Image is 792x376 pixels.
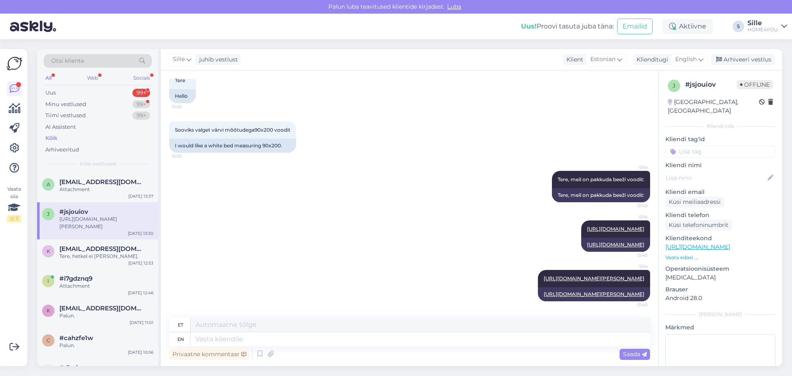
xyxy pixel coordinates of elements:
[59,342,153,349] div: Palun.
[665,145,775,158] input: Lisa tag
[665,196,724,208] div: Küsi meiliaadressi
[45,134,57,142] div: Kõik
[47,337,50,343] span: c
[128,349,153,355] div: [DATE] 10:56
[587,226,644,232] a: [URL][DOMAIN_NAME]
[665,243,730,251] a: [URL][DOMAIN_NAME]
[45,111,86,120] div: Tiimi vestlused
[747,20,778,26] div: Sille
[668,98,759,115] div: [GEOGRAPHIC_DATA], [GEOGRAPHIC_DATA]
[7,56,22,71] img: Askly Logo
[59,253,153,260] div: Tere, hetkel ei [PERSON_NAME].
[85,73,100,83] div: Web
[47,211,49,217] span: j
[587,241,644,248] a: [URL][DOMAIN_NAME]
[47,307,50,314] span: k
[665,294,775,303] p: Android 28.0
[132,73,152,83] div: Socials
[59,178,145,186] span: annelyannely002@gmail.com
[44,73,53,83] div: All
[633,55,668,64] div: Klienditugi
[130,319,153,326] div: [DATE] 11:01
[45,100,86,109] div: Minu vestlused
[675,55,697,64] span: English
[665,220,732,231] div: Küsi telefoninumbrit
[685,80,737,90] div: # jsjouiov
[169,349,250,360] div: Privaatne kommentaar
[177,332,184,346] div: en
[665,273,775,282] p: [MEDICAL_DATA]
[169,89,196,103] div: Hello
[590,55,615,64] span: Estonian
[59,334,93,342] span: #cahzfe1w
[59,215,153,230] div: [URL][DOMAIN_NAME][PERSON_NAME]
[178,318,183,332] div: et
[47,181,50,187] span: a
[196,55,238,64] div: juhib vestlust
[172,104,203,110] span: 13:30
[59,312,153,319] div: Palun.
[617,203,648,209] span: 13:40
[617,164,648,170] span: Sille
[47,248,50,254] span: k
[175,77,185,83] span: Tere
[169,139,296,153] div: I would like a white bed measuring 90x200.
[665,161,775,170] p: Kliendi nimi
[563,55,583,64] div: Klient
[45,146,79,154] div: Arhiveeritud
[59,275,92,282] span: #i7gdznq9
[128,193,153,199] div: [DATE] 13:37
[59,364,95,371] span: #dbvjagvw
[665,311,775,318] div: [PERSON_NAME]
[665,135,775,144] p: Kliendi tag'id
[128,260,153,266] div: [DATE] 12:53
[132,89,150,97] div: 99+
[59,208,88,215] span: #jsjouiov
[737,80,773,89] span: Offline
[59,282,153,290] div: Attachment
[445,3,464,10] span: Luba
[617,19,653,34] button: Emailid
[617,252,648,258] span: 13:40
[521,21,614,31] div: Proovi tasuta juba täna:
[59,305,145,312] span: karmentalur@gmail.com
[665,323,775,332] p: Märkmed
[665,188,775,196] p: Kliendi email
[711,54,775,65] div: Arhiveeri vestlus
[673,83,675,89] span: j
[552,188,650,202] div: Tere, meil on pakkuda beeži voodit:
[617,263,648,270] span: Sille
[544,275,644,281] a: [URL][DOMAIN_NAME][PERSON_NAME]
[132,100,150,109] div: 99+
[7,215,21,222] div: 2 / 3
[665,211,775,220] p: Kliendi telefon
[544,291,644,297] a: [URL][DOMAIN_NAME][PERSON_NAME]
[80,160,116,168] span: Kõik vestlused
[172,153,203,159] span: 13:30
[45,89,56,97] div: Uus
[617,214,648,220] span: Sille
[662,19,713,34] div: Aktiivne
[128,290,153,296] div: [DATE] 12:46
[7,185,21,222] div: Vaata siia
[666,173,766,182] input: Lisa nimi
[623,350,647,358] span: Saada
[558,176,644,182] span: Tere, meil on pakkuda beeži voodit:
[173,55,185,64] span: Sille
[521,22,537,30] b: Uus!
[665,234,775,243] p: Klienditeekond
[665,265,775,273] p: Operatsioonisüsteem
[59,245,145,253] span: kulakovskaja@hotmail.com
[51,57,84,65] span: Otsi kliente
[132,111,150,120] div: 99+
[175,127,290,133] span: Sooviks valget värvi mõõtudega90x200 voodit
[733,21,744,32] div: S
[45,123,76,131] div: AI Assistent
[47,278,49,284] span: i
[665,254,775,261] p: Vaata edasi ...
[59,186,153,193] div: Attachment
[747,20,787,33] a: SilleHOME4YOU
[665,123,775,130] div: Kliendi info
[617,302,648,308] span: 13:40
[128,230,153,236] div: [DATE] 13:30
